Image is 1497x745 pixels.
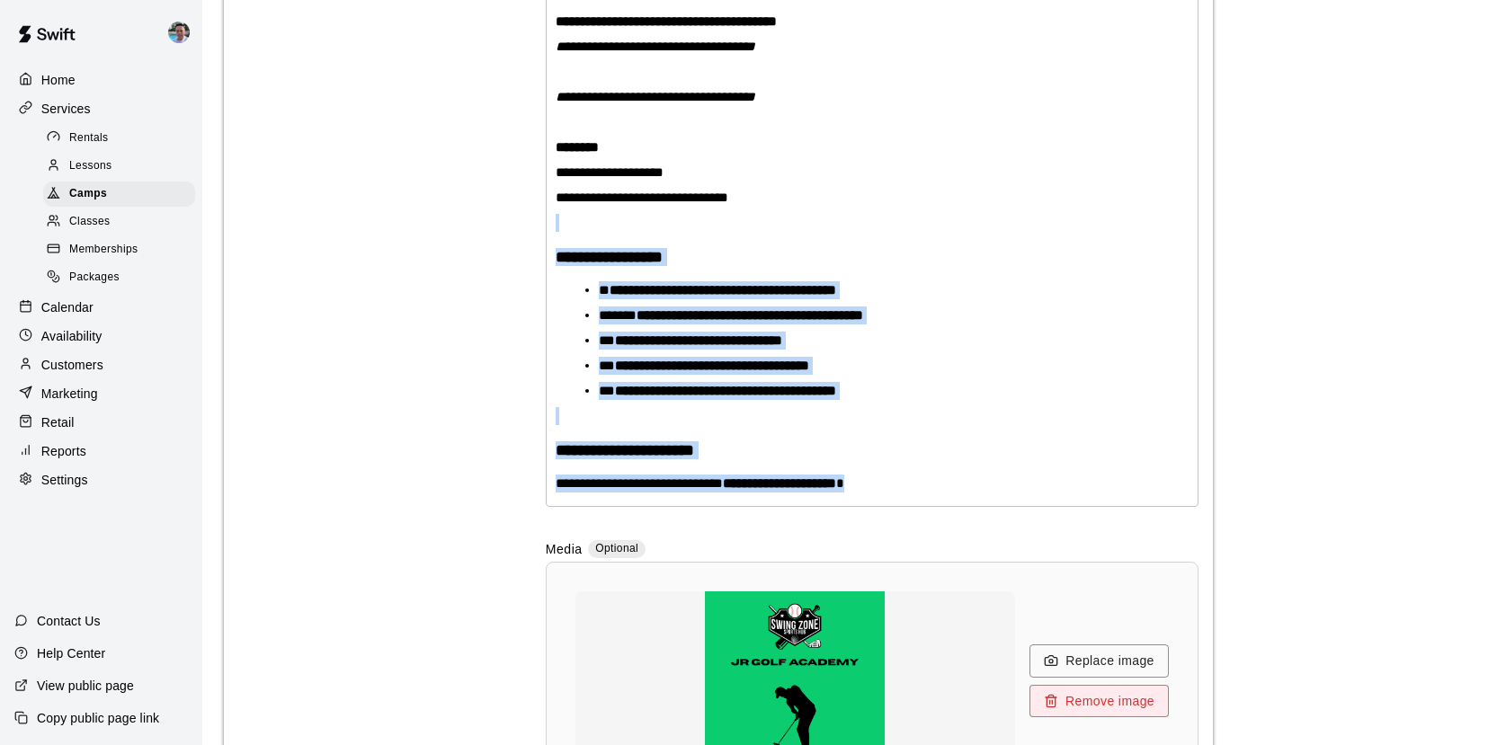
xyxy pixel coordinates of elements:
[69,241,138,259] span: Memberships
[37,677,134,695] p: View public page
[14,323,188,350] a: Availability
[14,67,188,93] a: Home
[43,126,195,151] div: Rentals
[69,185,107,203] span: Camps
[14,438,188,465] a: Reports
[43,154,195,179] div: Lessons
[41,298,94,316] p: Calendar
[43,208,202,236] a: Classes
[43,152,202,180] a: Lessons
[43,209,195,235] div: Classes
[43,265,195,290] div: Packages
[41,100,91,118] p: Services
[1029,685,1169,718] button: Remove image
[41,442,86,460] p: Reports
[37,612,101,630] p: Contact Us
[41,385,98,403] p: Marketing
[14,409,188,436] a: Retail
[41,413,75,431] p: Retail
[37,644,105,662] p: Help Center
[14,351,188,378] a: Customers
[43,181,202,208] a: Camps
[41,471,88,489] p: Settings
[69,269,120,287] span: Packages
[546,540,583,561] label: Media
[41,356,103,374] p: Customers
[69,129,109,147] span: Rentals
[69,157,112,175] span: Lessons
[14,380,188,407] a: Marketing
[69,213,110,231] span: Classes
[14,95,188,122] a: Services
[43,264,202,292] a: Packages
[1029,644,1169,678] button: Replace image
[41,327,102,345] p: Availability
[43,237,195,262] div: Memberships
[165,14,202,50] div: Ryan Goehring
[595,542,638,554] span: Optional
[43,182,195,207] div: Camps
[14,294,188,321] a: Calendar
[37,709,159,727] p: Copy public page link
[14,466,188,493] a: Settings
[43,124,202,152] a: Rentals
[41,71,76,89] p: Home
[168,22,190,43] img: Ryan Goehring
[43,236,202,264] a: Memberships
